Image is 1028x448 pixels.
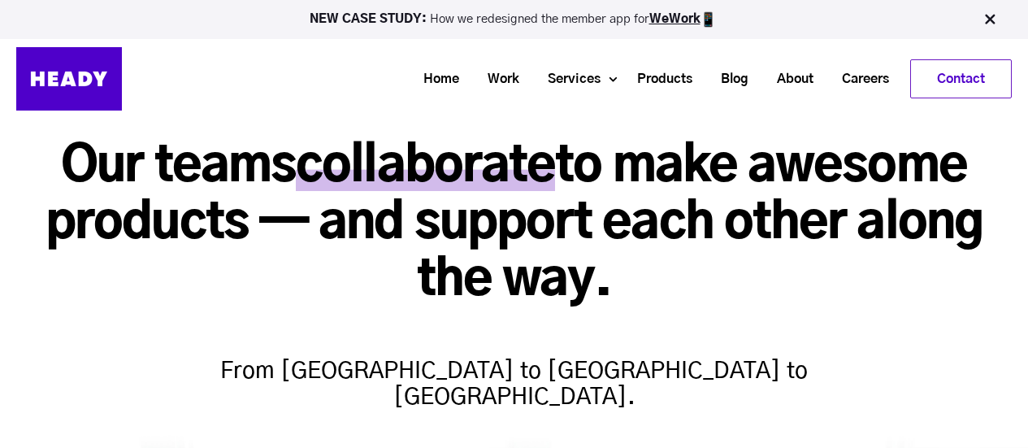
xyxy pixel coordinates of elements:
[617,64,701,94] a: Products
[310,13,430,25] strong: NEW CASE STUDY:
[757,64,822,94] a: About
[467,64,527,94] a: Work
[296,142,555,191] span: collaborate
[911,60,1011,98] a: Contact
[16,138,1012,310] h1: Our teams to make awesome products — and support each other along the way.
[7,11,1021,28] p: How we redesigned the member app for
[16,47,122,111] img: Heady_Logo_Web-01 (1)
[822,64,897,94] a: Careers
[197,326,831,411] h4: From [GEOGRAPHIC_DATA] to [GEOGRAPHIC_DATA] to [GEOGRAPHIC_DATA].
[982,11,998,28] img: Close Bar
[649,13,701,25] a: WeWork
[701,64,757,94] a: Blog
[138,59,1012,98] div: Navigation Menu
[701,11,717,28] img: app emoji
[527,64,609,94] a: Services
[403,64,467,94] a: Home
